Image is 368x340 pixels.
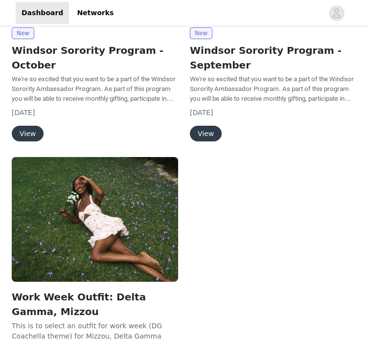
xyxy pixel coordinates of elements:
h2: Windsor Sorority Program - October [12,43,178,72]
span: New [190,27,212,39]
a: Dashboard [16,2,69,24]
a: View [12,130,44,137]
span: We're so excited that you want to be a part of the Windsor Sorority Ambassador Program. As part o... [12,75,176,112]
span: [DATE] [12,109,35,116]
span: New [12,27,34,39]
div: avatar [332,5,341,21]
a: View [190,130,222,137]
img: Windsor [12,157,178,282]
h2: Work Week Outfit: Delta Gamma, Mizzou [12,290,178,319]
span: [DATE] [190,109,213,116]
span: We're so excited that you want to be a part of the Windsor Sorority Ambassador Program. As part o... [190,75,354,112]
button: View [12,126,44,141]
button: View [190,126,222,141]
a: Networks [71,2,119,24]
h2: Windsor Sorority Program - September [190,43,356,72]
